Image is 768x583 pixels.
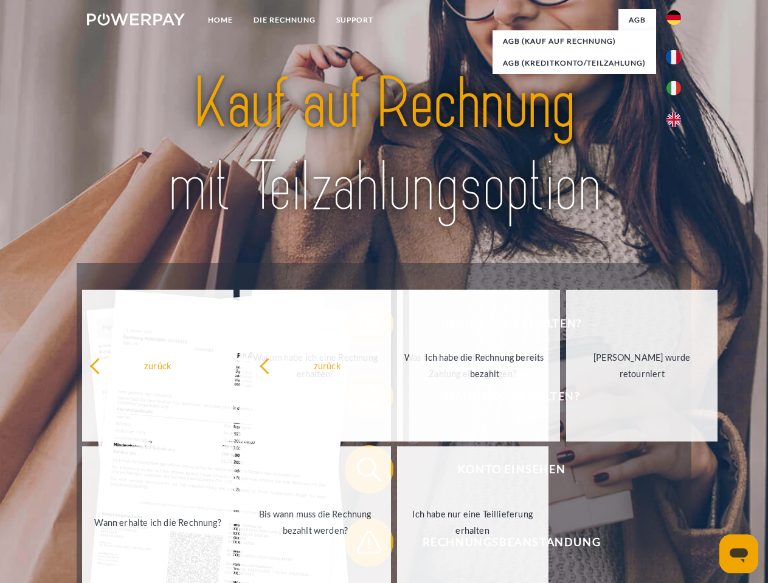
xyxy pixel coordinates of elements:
a: AGB (Kreditkonto/Teilzahlung) [493,52,656,74]
img: title-powerpay_de.svg [116,58,652,233]
div: Ich habe nur eine Teillieferung erhalten [404,506,541,539]
div: Ich habe die Rechnung bereits bezahlt [417,349,553,382]
a: AGB (Kauf auf Rechnung) [493,30,656,52]
a: SUPPORT [326,9,384,31]
div: zurück [259,357,396,373]
a: Home [198,9,243,31]
img: logo-powerpay-white.svg [87,13,185,26]
iframe: Schaltfläche zum Öffnen des Messaging-Fensters [719,534,758,573]
img: de [666,10,681,25]
img: it [666,81,681,95]
a: agb [618,9,656,31]
a: DIE RECHNUNG [243,9,326,31]
div: Bis wann muss die Rechnung bezahlt werden? [247,506,384,539]
div: Wann erhalte ich die Rechnung? [89,514,226,530]
div: zurück [89,357,226,373]
img: fr [666,50,681,64]
div: [PERSON_NAME] wurde retourniert [573,349,710,382]
img: en [666,112,681,127]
